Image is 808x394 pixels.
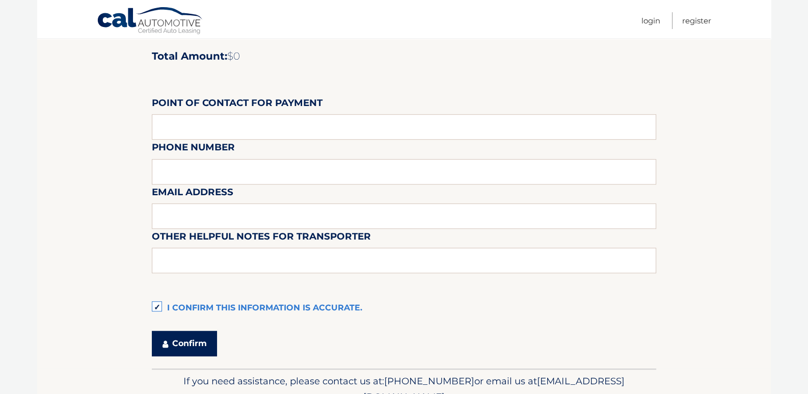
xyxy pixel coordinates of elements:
[152,229,371,248] label: Other helpful notes for transporter
[152,331,217,356] button: Confirm
[97,7,204,36] a: Cal Automotive
[152,298,656,319] label: I confirm this information is accurate.
[152,95,322,114] label: Point of Contact for Payment
[641,12,660,29] a: Login
[384,375,474,387] span: [PHONE_NUMBER]
[682,12,711,29] a: Register
[152,185,233,203] label: Email Address
[227,50,240,62] span: $0
[152,50,656,63] h2: Total Amount:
